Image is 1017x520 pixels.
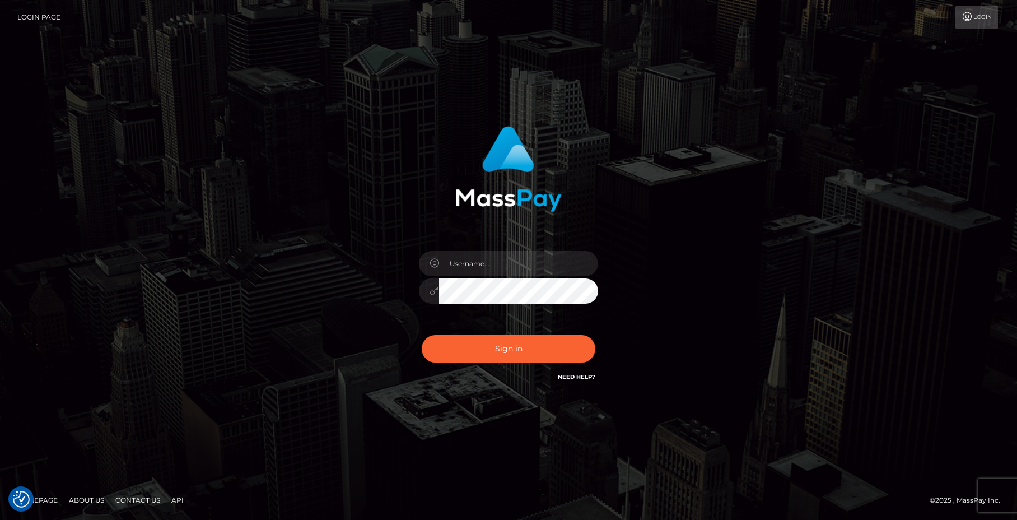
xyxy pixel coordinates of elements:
[12,491,62,509] a: Homepage
[955,6,998,29] a: Login
[558,373,595,380] a: Need Help?
[111,491,165,509] a: Contact Us
[422,335,595,363] button: Sign in
[64,491,109,509] a: About Us
[930,494,1009,507] div: © 2025 , MassPay Inc.
[167,491,188,509] a: API
[439,251,598,276] input: Username...
[455,126,562,212] img: MassPay Login
[17,6,60,29] a: Login Page
[13,491,30,508] img: Revisit consent button
[13,491,30,508] button: Consent Preferences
